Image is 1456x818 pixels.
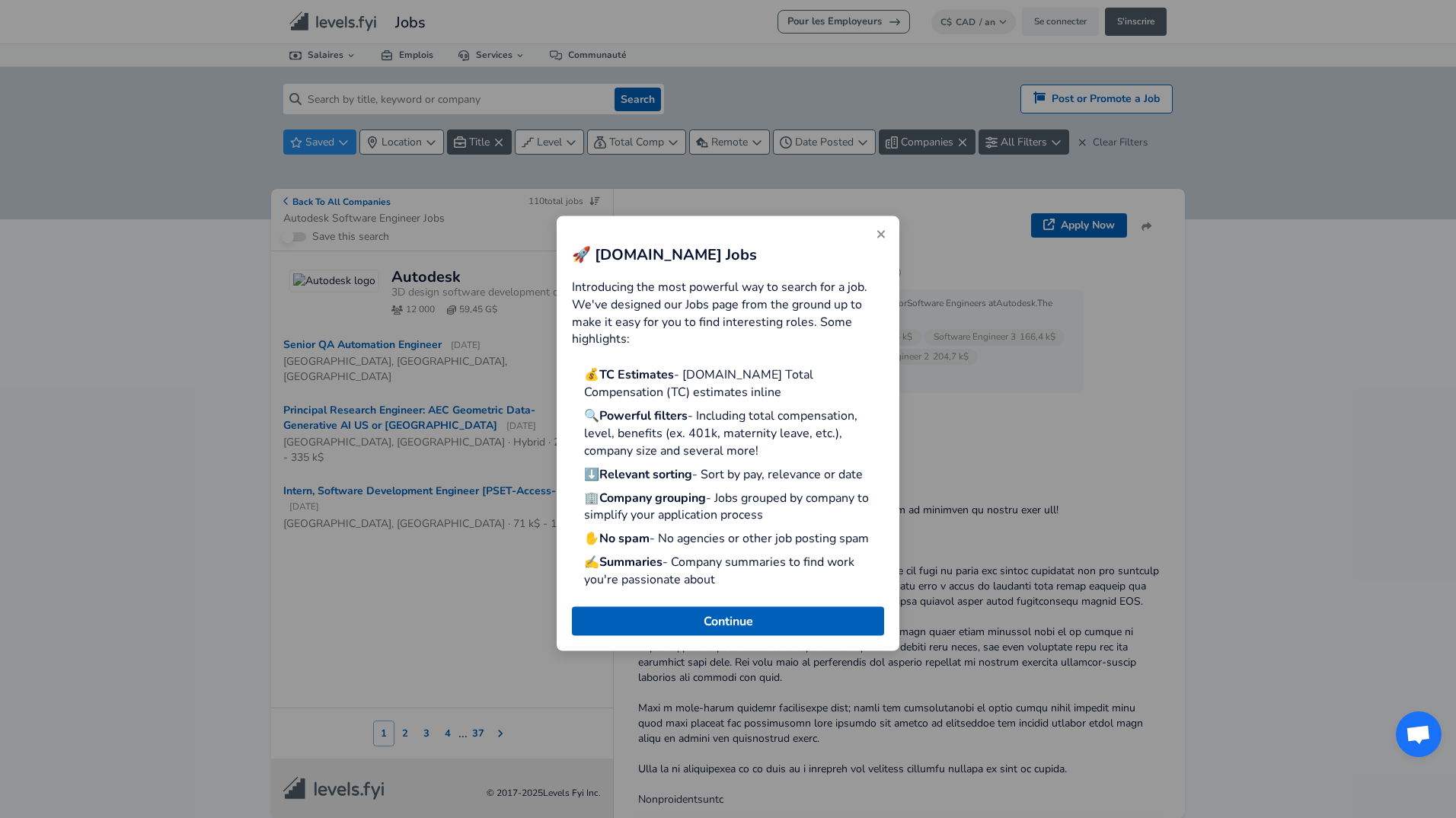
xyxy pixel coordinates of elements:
button: Close [572,606,884,635]
p: 🔍 - Including total compensation, level, benefits (ex. 401k, maternity leave, etc.), company size... [584,407,884,460]
p: 🏢 - Jobs grouped by company to simplify your application process [584,489,884,524]
h2: 🚀 [DOMAIN_NAME] Jobs [572,244,884,266]
p: ✋ - No agencies or other job posting spam [584,530,884,548]
p: 💰 - [DOMAIN_NAME] Total Compensation (TC) estimates inline [584,366,884,401]
strong: Company grouping [599,489,706,506]
p: ⬇️ - Sort by pay, relevance or date [584,465,884,483]
strong: Powerful filters [599,407,688,424]
button: Close [869,222,893,248]
strong: TC Estimates [599,366,674,383]
strong: No spam [599,530,650,547]
p: Introducing the most powerful way to search for a job. We've designed our Jobs page from the grou... [572,278,884,348]
strong: Relevant sorting [599,465,692,482]
strong: Summaries [599,554,663,570]
p: ✍️ - Company summaries to find work you're passionate about [584,554,884,589]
